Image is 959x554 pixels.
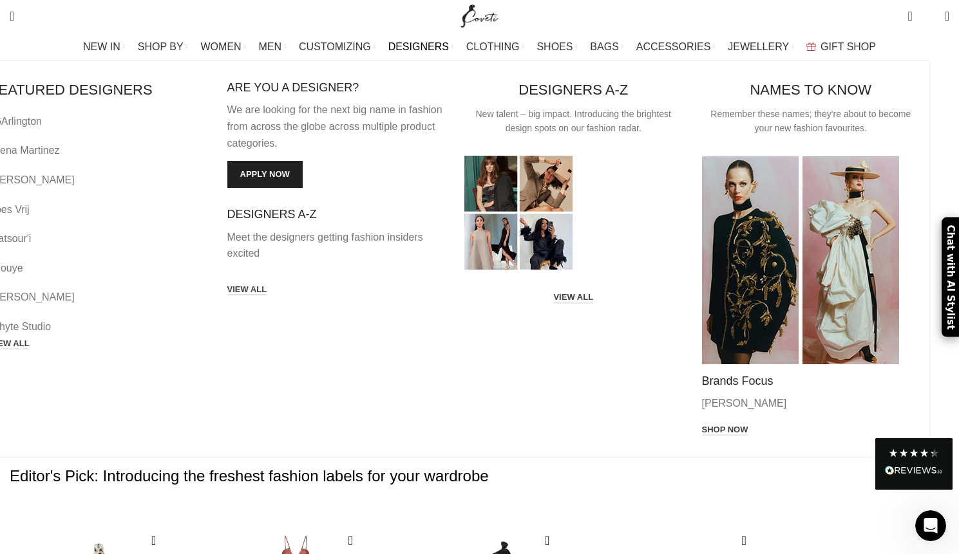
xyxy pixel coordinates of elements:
[466,41,520,53] span: CLOTHING
[702,374,920,389] h4: Brands Focus
[636,34,716,60] a: ACCESSORIES
[750,80,871,100] h4: NAMES TO KNOW
[299,41,371,53] span: CUSTOMIZING
[702,107,920,136] div: Remember these names; they're about to become your new fashion favourites.
[922,3,935,29] div: My Wishlist
[909,6,918,16] span: 0
[10,439,949,513] h2: Editor's Pick: Introducing the freshest fashion labels for your wardrobe
[388,34,453,60] a: DESIGNERS
[518,80,628,100] h4: DESIGNERS A-Z
[590,34,623,60] a: BAGS
[553,292,593,304] a: VIEW ALL
[227,161,303,188] a: Apply now
[806,42,816,51] img: GiftBag
[227,80,446,95] h4: ARE YOU A DESIGNER?
[458,10,501,21] a: Site logo
[702,395,920,412] p: [PERSON_NAME]
[343,533,359,549] a: Quick view
[539,533,555,549] a: Quick view
[299,34,375,60] a: CUSTOMIZING
[702,425,748,436] a: Shop now
[702,156,899,364] img: luxury dresses schiaparelli Designers
[83,34,125,60] a: NEW IN
[636,41,711,53] span: ACCESSORIES
[201,41,242,53] span: WOMEN
[464,107,683,136] div: New talent – big impact. Introducing the brightest design spots on our fashion radar.
[885,463,943,480] div: Read All Reviews
[821,41,876,53] span: GIFT SHOP
[227,102,446,151] p: We are looking for the next big name in fashion from across the globe across multiple product cat...
[728,41,789,53] span: JEWELLERY
[3,34,956,60] div: Main navigation
[925,13,935,23] span: 0
[915,510,946,541] iframe: Intercom live chat
[806,34,876,60] a: GIFT SHOP
[901,3,918,29] a: 0
[3,3,21,29] a: Search
[464,156,573,270] img: Luxury dresses Designers Coveti
[146,533,162,549] a: Quick view
[875,438,953,490] div: Read All Reviews
[736,533,752,549] a: Quick view
[201,34,246,60] a: WOMEN
[227,207,446,262] a: Infobox link
[590,41,618,53] span: BAGS
[138,41,184,53] span: SHOP BY
[888,448,940,458] div: 4.28 Stars
[83,41,120,53] span: NEW IN
[885,466,943,475] img: REVIEWS.io
[728,34,793,60] a: JEWELLERY
[536,41,573,53] span: SHOES
[138,34,188,60] a: SHOP BY
[259,34,286,60] a: MEN
[536,34,577,60] a: SHOES
[388,41,449,53] span: DESIGNERS
[259,41,282,53] span: MEN
[466,34,524,60] a: CLOTHING
[227,284,267,296] a: VIEW ALL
